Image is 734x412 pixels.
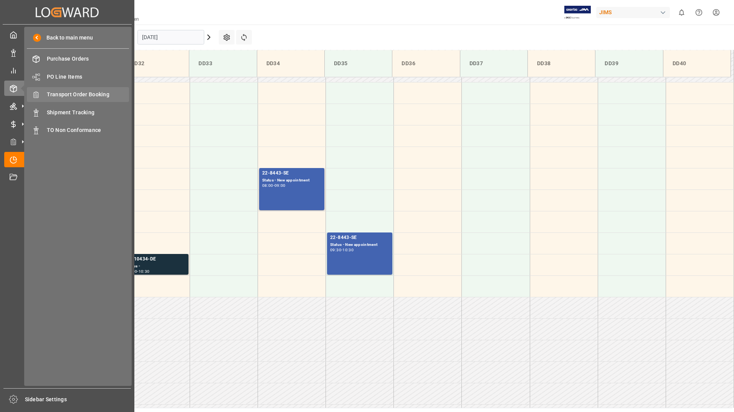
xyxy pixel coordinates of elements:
div: DD34 [263,56,318,71]
div: 10:30 [139,270,150,273]
a: Purchase Orders [27,51,129,66]
button: Help Center [690,4,708,21]
div: JIMS [596,7,670,18]
div: 22-10434-DE [126,255,185,263]
div: DD38 [534,56,589,71]
span: Purchase Orders [47,55,129,63]
button: show 0 new notifications [673,4,690,21]
a: Timeslot Management V2 [4,152,130,167]
a: Shipment Tracking [27,105,129,120]
span: Transport Order Booking [47,91,129,99]
div: DD33 [195,56,250,71]
div: 22-8443-SE [330,234,389,242]
div: - [273,184,274,187]
a: PO Line Items [27,69,129,84]
img: Exertis%20JAM%20-%20Email%20Logo.jpg_1722504956.jpg [564,6,591,19]
a: Document Management [4,170,130,185]
div: Status - New appointment [262,177,321,184]
span: PO Line Items [47,73,129,81]
div: Status - New appointment [330,242,389,248]
div: DD39 [602,56,656,71]
span: Shipment Tracking [47,109,129,117]
span: Sidebar Settings [25,396,131,404]
div: DD35 [331,56,386,71]
a: Transport Order Booking [27,87,129,102]
div: 09:00 [274,184,286,187]
span: TO Non Conformance [47,126,129,134]
div: DD40 [670,56,724,71]
div: Status - [126,263,185,270]
div: 10:30 [342,248,354,252]
div: 22-8443-SE [262,170,321,177]
a: Data Management [4,45,130,60]
div: 08:00 [262,184,273,187]
div: - [341,248,342,252]
button: JIMS [596,5,673,20]
div: DD36 [398,56,453,71]
div: DD32 [128,56,183,71]
a: My Reports [4,63,130,78]
div: DD37 [466,56,521,71]
a: My Cockpit [4,27,130,42]
input: DD-MM-YYYY [137,30,204,44]
a: TO Non Conformance [27,123,129,138]
span: Back to main menu [41,34,93,42]
div: 09:30 [330,248,341,252]
div: - [137,270,138,273]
